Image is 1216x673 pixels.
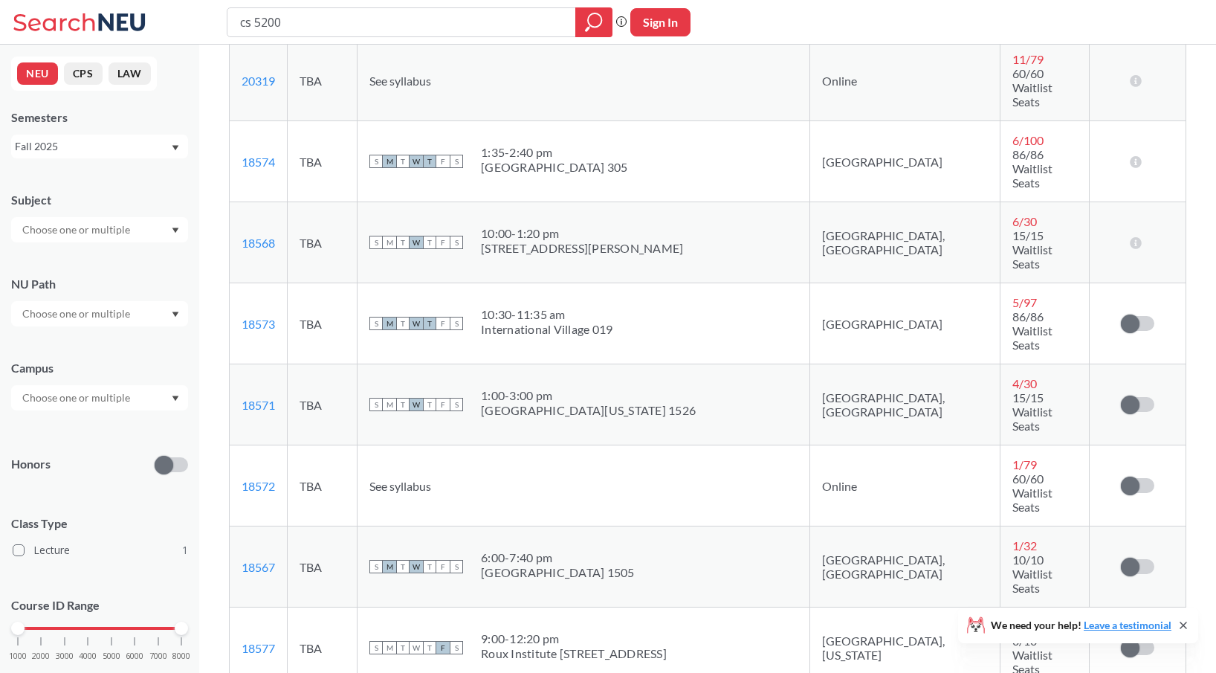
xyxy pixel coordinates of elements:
span: 5 / 97 [1012,295,1037,309]
span: S [450,317,463,330]
span: F [436,155,450,168]
span: W [410,317,423,330]
span: 6 / 100 [1012,133,1044,147]
span: 86/86 Waitlist Seats [1012,147,1052,190]
div: [GEOGRAPHIC_DATA][US_STATE] 1526 [481,403,696,418]
div: Dropdown arrow [11,301,188,326]
a: 18577 [242,641,275,655]
span: S [369,155,383,168]
div: [STREET_ADDRESS][PERSON_NAME] [481,241,683,256]
button: NEU [17,62,58,85]
span: 5000 [103,652,120,660]
td: TBA [288,121,358,202]
td: TBA [288,364,358,445]
p: Honors [11,456,51,473]
input: Choose one or multiple [15,389,140,407]
div: 10:00 - 1:20 pm [481,226,683,241]
div: 1:00 - 3:00 pm [481,388,696,403]
td: Online [809,40,1000,121]
span: W [410,560,423,573]
span: T [423,398,436,411]
span: 10/10 Waitlist Seats [1012,553,1052,595]
span: 15/15 Waitlist Seats [1012,228,1052,271]
span: F [436,560,450,573]
span: 15/15 Waitlist Seats [1012,390,1052,433]
span: T [396,236,410,249]
a: 18567 [242,560,275,574]
span: T [396,317,410,330]
span: 86/86 Waitlist Seats [1012,309,1052,352]
span: S [450,236,463,249]
span: T [396,155,410,168]
span: 8000 [172,652,190,660]
td: TBA [288,283,358,364]
span: F [436,317,450,330]
span: S [369,560,383,573]
span: 1 / 79 [1012,457,1037,471]
td: [GEOGRAPHIC_DATA], [GEOGRAPHIC_DATA] [809,364,1000,445]
span: T [396,398,410,411]
span: 6000 [126,652,143,660]
svg: Dropdown arrow [172,145,179,151]
label: Lecture [13,541,188,560]
span: T [423,560,436,573]
div: Campus [11,360,188,376]
span: T [396,641,410,654]
span: 11 / 79 [1012,52,1044,66]
span: 60/60 Waitlist Seats [1012,66,1052,109]
span: 6 / 30 [1012,214,1037,228]
div: NU Path [11,276,188,292]
input: Choose one or multiple [15,305,140,323]
span: See syllabus [369,479,431,493]
span: T [423,236,436,249]
div: Fall 2025 [15,138,170,155]
span: M [383,317,396,330]
td: [GEOGRAPHIC_DATA] [809,121,1000,202]
span: S [369,641,383,654]
span: M [383,560,396,573]
div: 9:00 - 12:20 pm [481,631,667,646]
span: S [369,317,383,330]
span: T [423,641,436,654]
span: S [450,398,463,411]
p: Course ID Range [11,597,188,614]
span: We need your help! [991,620,1171,631]
span: 1 [182,542,188,558]
a: 20319 [242,74,275,88]
span: S [369,236,383,249]
a: 18571 [242,398,275,412]
svg: Dropdown arrow [172,312,179,318]
a: 18572 [242,479,275,493]
a: 18573 [242,317,275,331]
svg: magnifying glass [585,12,603,33]
span: W [410,641,423,654]
span: M [383,641,396,654]
span: W [410,398,423,411]
div: Dropdown arrow [11,217,188,242]
div: [GEOGRAPHIC_DATA] 305 [481,160,627,175]
div: magnifying glass [575,7,612,37]
div: 10:30 - 11:35 am [481,307,612,322]
span: 2000 [32,652,50,660]
span: T [396,560,410,573]
span: 4000 [79,652,97,660]
div: 1:35 - 2:40 pm [481,145,627,160]
span: 1 / 32 [1012,538,1037,553]
span: S [450,155,463,168]
span: T [423,155,436,168]
span: M [383,155,396,168]
span: 7000 [149,652,167,660]
td: Online [809,445,1000,527]
a: Leave a testimonial [1084,619,1171,631]
span: S [450,560,463,573]
span: 60/60 Waitlist Seats [1012,471,1052,514]
td: TBA [288,527,358,608]
input: Choose one or multiple [15,221,140,239]
span: S [450,641,463,654]
span: T [423,317,436,330]
span: S [369,398,383,411]
svg: Dropdown arrow [172,396,179,402]
button: Sign In [630,8,691,36]
div: Semesters [11,109,188,126]
td: [GEOGRAPHIC_DATA] [809,283,1000,364]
